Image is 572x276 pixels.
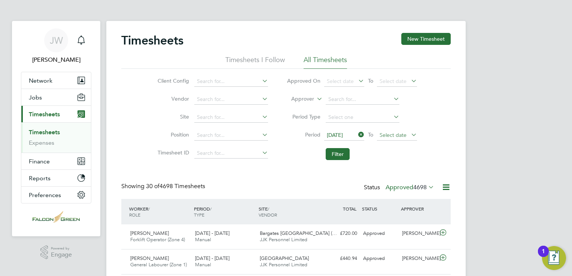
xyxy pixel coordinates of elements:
[21,211,91,223] a: Go to home page
[21,187,91,203] button: Preferences
[380,78,407,85] span: Select date
[29,175,51,182] span: Reports
[259,212,277,218] span: VENDOR
[327,78,354,85] span: Select date
[327,132,343,138] span: [DATE]
[210,206,212,212] span: /
[148,206,150,212] span: /
[121,183,207,190] div: Showing
[29,94,42,101] span: Jobs
[51,252,72,258] span: Engage
[129,212,140,218] span: ROLE
[287,77,320,84] label: Approved On
[360,202,399,215] div: STATUS
[29,191,61,199] span: Preferences
[121,33,183,48] h2: Timesheets
[194,112,268,123] input: Search for...
[21,28,91,64] a: JW[PERSON_NAME]
[260,230,337,236] span: Bargates [GEOGRAPHIC_DATA] (…
[33,211,80,223] img: falcongreen-logo-retina.png
[260,261,307,268] span: JJK Personnel Limited
[40,245,72,260] a: Powered byEngage
[360,252,399,265] div: Approved
[343,206,356,212] span: TOTAL
[21,55,91,64] span: John Whyte
[155,149,189,156] label: Timesheet ID
[130,261,187,268] span: General Labourer (Zone 1)
[326,148,350,160] button: Filter
[257,202,322,221] div: SITE
[12,21,100,236] nav: Main navigation
[130,255,169,261] span: [PERSON_NAME]
[542,246,566,270] button: Open Resource Center, 1 new notification
[321,227,360,240] div: £720.00
[260,255,309,261] span: [GEOGRAPHIC_DATA]
[195,261,211,268] span: Manual
[192,202,257,221] div: PERIOD
[360,227,399,240] div: Approved
[326,112,399,123] input: Select one
[21,89,91,105] button: Jobs
[194,94,268,105] input: Search for...
[326,94,399,105] input: Search for...
[399,202,438,215] div: APPROVER
[146,183,159,190] span: 30 of
[542,251,545,261] div: 1
[130,236,185,243] span: Forklift Operator (Zone 4)
[155,113,189,120] label: Site
[127,202,192,221] div: WORKER
[321,252,360,265] div: £440.94
[287,131,320,138] label: Period
[194,148,268,159] input: Search for...
[280,95,314,103] label: Approver
[29,129,60,136] a: Timesheets
[399,252,438,265] div: [PERSON_NAME]
[146,183,205,190] span: 4698 Timesheets
[287,113,320,120] label: Period Type
[380,132,407,138] span: Select date
[195,230,229,236] span: [DATE] - [DATE]
[130,230,169,236] span: [PERSON_NAME]
[29,77,52,84] span: Network
[194,76,268,87] input: Search for...
[194,130,268,141] input: Search for...
[155,131,189,138] label: Position
[21,122,91,153] div: Timesheets
[29,139,54,146] a: Expenses
[21,72,91,89] button: Network
[401,33,451,45] button: New Timesheet
[304,55,347,69] li: All Timesheets
[386,184,434,191] label: Approved
[155,95,189,102] label: Vendor
[21,106,91,122] button: Timesheets
[29,111,60,118] span: Timesheets
[366,76,375,86] span: To
[195,236,211,243] span: Manual
[51,245,72,252] span: Powered by
[29,158,50,165] span: Finance
[21,153,91,169] button: Finance
[225,55,285,69] li: Timesheets I Follow
[155,77,189,84] label: Client Config
[366,130,375,139] span: To
[260,236,307,243] span: JJK Personnel Limited
[268,206,269,212] span: /
[413,184,427,191] span: 4698
[364,183,436,193] div: Status
[50,36,63,45] span: JW
[21,170,91,186] button: Reports
[399,227,438,240] div: [PERSON_NAME]
[194,212,204,218] span: TYPE
[195,255,229,261] span: [DATE] - [DATE]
